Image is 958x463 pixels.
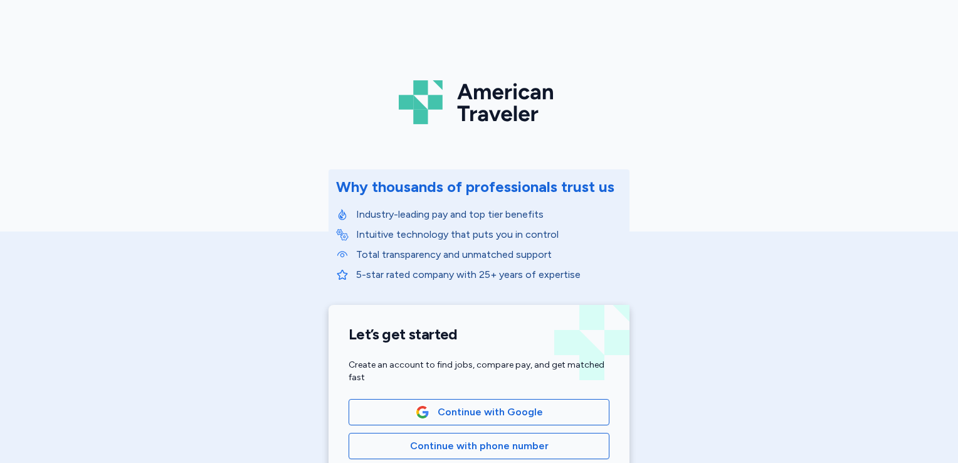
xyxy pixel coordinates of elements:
span: Continue with Google [438,405,543,420]
button: Continue with phone number [349,433,609,459]
img: Google Logo [416,405,429,419]
img: Logo [399,75,559,129]
h1: Let’s get started [349,325,609,344]
div: Create an account to find jobs, compare pay, and get matched fast [349,359,609,384]
p: Total transparency and unmatched support [356,247,622,262]
div: Why thousands of professionals trust us [336,177,614,197]
span: Continue with phone number [410,439,549,454]
button: Google LogoContinue with Google [349,399,609,425]
p: Industry-leading pay and top tier benefits [356,207,622,222]
p: Intuitive technology that puts you in control [356,227,622,242]
p: 5-star rated company with 25+ years of expertise [356,267,622,282]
